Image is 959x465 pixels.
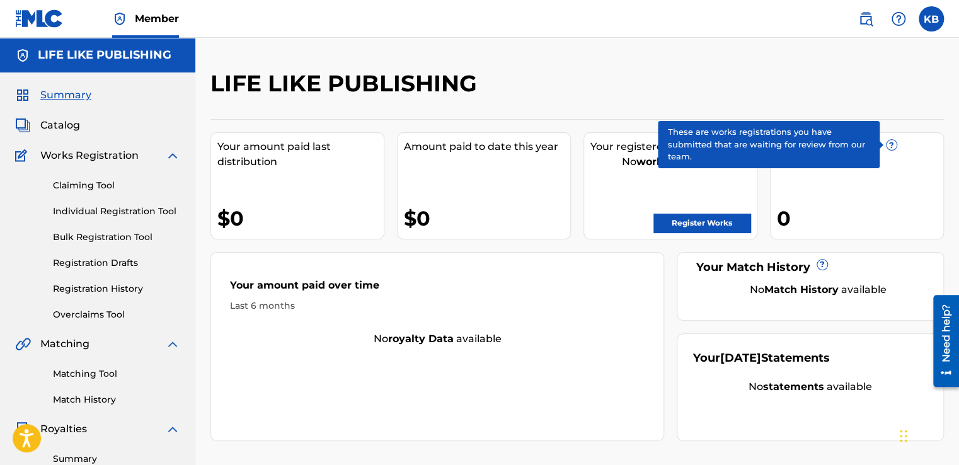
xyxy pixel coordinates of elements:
[404,204,570,233] div: $0
[165,336,180,352] img: expand
[53,393,180,406] a: Match History
[217,139,384,169] div: Your amount paid last distribution
[919,6,944,32] div: User Menu
[709,282,927,297] div: No available
[40,336,89,352] span: Matching
[15,88,91,103] a: SummarySummary
[165,422,180,437] img: expand
[15,9,64,28] img: MLC Logo
[817,260,827,270] span: ?
[15,118,80,133] a: CatalogCatalog
[210,69,483,98] h2: LIFE LIKE PUBLISHING
[404,139,570,154] div: Amount paid to date this year
[40,148,139,163] span: Works Registration
[53,179,180,192] a: Claiming Tool
[15,422,30,437] img: Royalties
[653,214,750,233] a: Register Works
[858,11,873,26] img: search
[217,204,384,233] div: $0
[590,139,757,154] div: Your registered works
[15,48,30,63] img: Accounts
[388,333,454,345] strong: royalty data
[693,259,927,276] div: Your Match History
[15,118,30,133] img: Catalog
[38,48,171,62] h5: LIFE LIKE PUBLISHING
[15,88,30,103] img: Summary
[53,231,180,244] a: Bulk Registration Tool
[777,139,943,154] div: Your pending works
[636,156,669,168] strong: works
[230,299,645,313] div: Last 6 months
[230,278,645,299] div: Your amount paid over time
[40,118,80,133] span: Catalog
[15,148,32,163] img: Works Registration
[887,140,897,150] span: ?
[165,148,180,163] img: expand
[763,381,824,393] strong: statements
[135,11,179,26] span: Member
[924,290,959,392] iframe: Resource Center
[853,6,878,32] a: Public Search
[15,336,31,352] img: Matching
[112,11,127,26] img: Top Rightsholder
[53,282,180,296] a: Registration History
[693,379,927,394] div: No available
[590,154,757,169] div: No submitted
[891,11,906,26] img: help
[40,88,91,103] span: Summary
[53,205,180,218] a: Individual Registration Tool
[764,284,839,296] strong: Match History
[896,405,959,465] iframe: Chat Widget
[900,417,907,455] div: Drag
[777,204,943,233] div: 0
[886,6,911,32] div: Help
[40,422,87,437] span: Royalties
[720,351,761,365] span: [DATE]
[211,331,663,347] div: No available
[693,350,830,367] div: Your Statements
[53,308,180,321] a: Overclaims Tool
[53,367,180,381] a: Matching Tool
[53,256,180,270] a: Registration Drafts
